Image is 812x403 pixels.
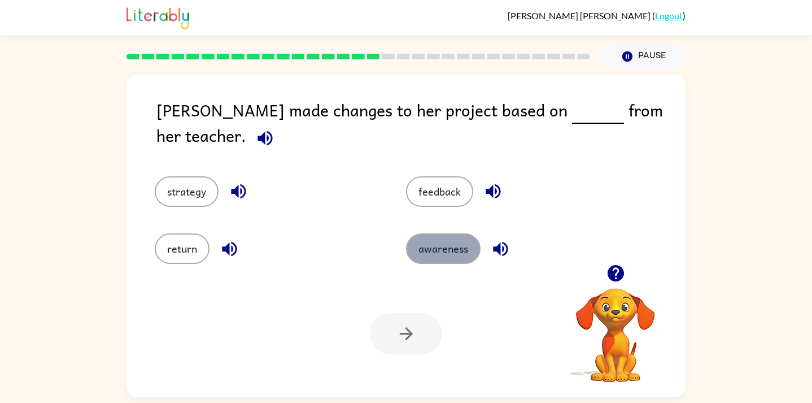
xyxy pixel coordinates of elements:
[406,233,481,264] button: awareness
[655,10,683,21] a: Logout
[156,97,686,154] div: [PERSON_NAME] made changes to her project based on from her teacher.
[559,271,672,384] video: Your browser must support playing .mp4 files to use Literably. Please try using another browser.
[155,233,209,264] button: return
[604,44,686,70] button: Pause
[155,176,219,207] button: strategy
[508,10,686,21] div: ( )
[406,176,473,207] button: feedback
[508,10,652,21] span: [PERSON_NAME] [PERSON_NAME]
[126,5,189,29] img: Literably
